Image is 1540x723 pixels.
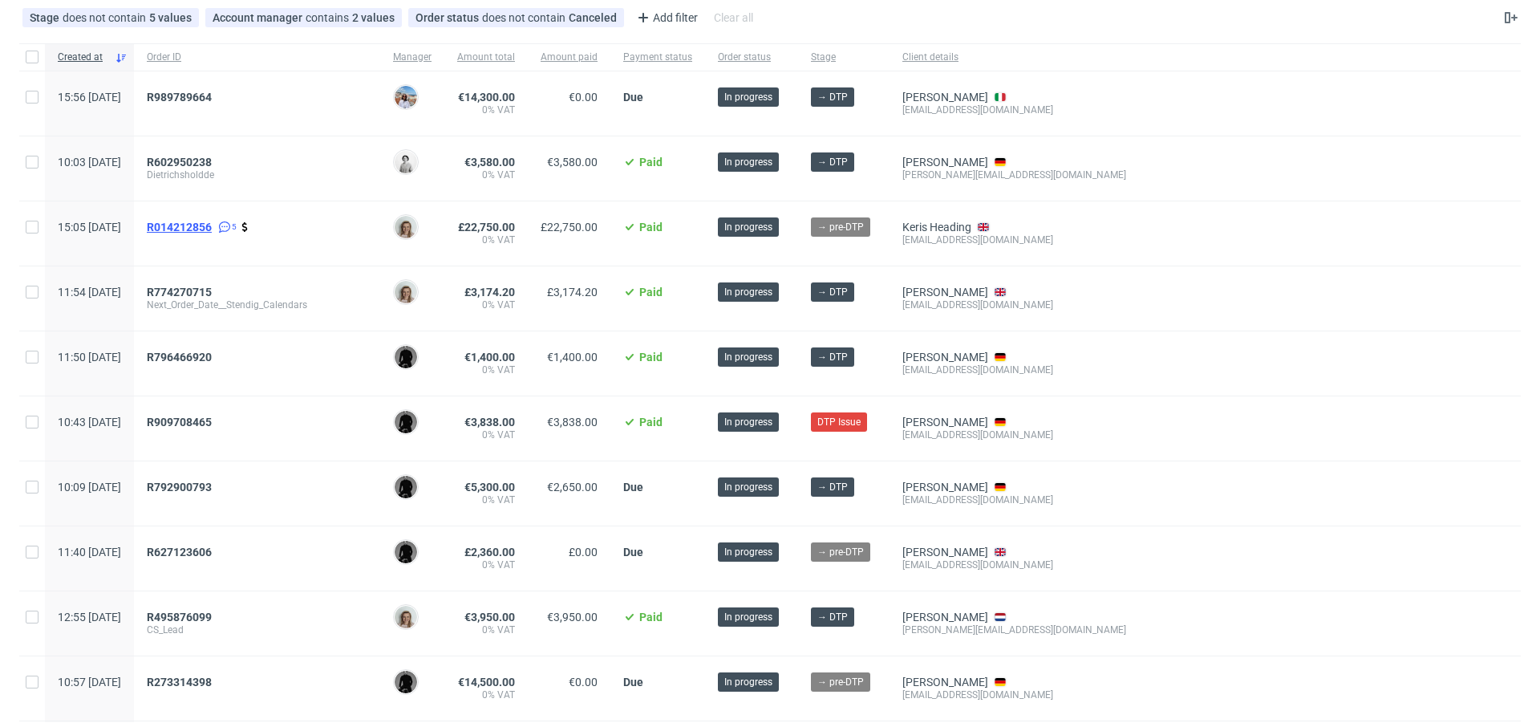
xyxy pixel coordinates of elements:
[623,676,643,688] span: Due
[58,286,121,299] span: 11:54 [DATE]
[902,351,988,364] a: [PERSON_NAME]
[58,676,121,688] span: 10:57 [DATE]
[902,416,988,429] a: [PERSON_NAME]
[902,51,1126,64] span: Client details
[458,221,515,234] span: £22,750.00
[393,51,432,64] span: Manager
[147,169,367,181] span: Dietrichsholdde
[718,51,785,64] span: Order status
[457,234,515,246] span: 0% VAT
[395,346,417,368] img: Dawid Urbanowicz
[395,606,417,628] img: Monika Poźniak
[902,104,1126,116] div: [EMAIL_ADDRESS][DOMAIN_NAME]
[902,286,988,299] a: [PERSON_NAME]
[147,481,215,494] a: R792900793
[457,364,515,376] span: 0% VAT
[147,156,212,169] span: R602950238
[569,546,598,558] span: £0.00
[58,221,121,234] span: 15:05 [DATE]
[464,546,515,558] span: £2,360.00
[724,610,772,624] span: In progress
[147,546,215,558] a: R627123606
[547,286,598,299] span: £3,174.20
[902,481,988,494] a: [PERSON_NAME]
[58,481,121,494] span: 10:09 [DATE]
[902,169,1126,181] div: [PERSON_NAME][EMAIL_ADDRESS][DOMAIN_NAME]
[639,286,663,299] span: Paid
[458,91,515,104] span: €14,300.00
[639,221,663,234] span: Paid
[482,11,569,24] span: does not contain
[149,11,192,24] div: 5 values
[147,221,212,234] span: R014212856
[147,623,367,636] span: CS_Lead
[639,611,663,623] span: Paid
[569,91,598,104] span: €0.00
[395,541,417,563] img: Dawid Urbanowicz
[724,480,772,494] span: In progress
[623,546,643,558] span: Due
[147,676,215,688] a: R273314398
[457,299,515,311] span: 0% VAT
[147,51,367,64] span: Order ID
[58,611,121,623] span: 12:55 [DATE]
[457,623,515,636] span: 0% VAT
[817,285,848,299] span: → DTP
[541,221,598,234] span: £22,750.00
[147,611,215,623] a: R495876099
[724,415,772,429] span: In progress
[395,411,417,433] img: Dawid Urbanowicz
[232,221,237,234] span: 5
[457,558,515,571] span: 0% VAT
[147,91,212,104] span: R989789664
[630,5,701,30] div: Add filter
[395,476,417,498] img: Dawid Urbanowicz
[811,51,877,64] span: Stage
[464,351,515,364] span: €1,400.00
[58,91,121,104] span: 15:56 [DATE]
[147,416,215,429] a: R909708465
[902,611,988,623] a: [PERSON_NAME]
[724,675,772,689] span: In progress
[147,221,215,234] a: R014212856
[457,104,515,116] span: 0% VAT
[464,156,515,169] span: €3,580.00
[902,623,1126,636] div: [PERSON_NAME][EMAIL_ADDRESS][DOMAIN_NAME]
[902,494,1126,506] div: [EMAIL_ADDRESS][DOMAIN_NAME]
[457,688,515,701] span: 0% VAT
[147,156,215,169] a: R602950238
[457,494,515,506] span: 0% VAT
[147,286,212,299] span: R774270715
[547,611,598,623] span: €3,950.00
[817,220,864,234] span: → pre-DTP
[147,546,212,558] span: R627123606
[457,51,515,64] span: Amount total
[817,90,848,104] span: → DTP
[902,676,988,688] a: [PERSON_NAME]
[415,11,482,24] span: Order status
[457,169,515,181] span: 0% VAT
[623,51,692,64] span: Payment status
[817,350,848,364] span: → DTP
[724,155,772,169] span: In progress
[902,156,988,169] a: [PERSON_NAME]
[569,11,617,24] div: Canceled
[902,688,1126,701] div: [EMAIL_ADDRESS][DOMAIN_NAME]
[724,285,772,299] span: In progress
[63,11,149,24] span: does not contain
[147,481,212,494] span: R792900793
[902,558,1126,571] div: [EMAIL_ADDRESS][DOMAIN_NAME]
[147,286,215,299] a: R774270715
[147,91,215,104] a: R989789664
[458,676,515,688] span: €14,500.00
[352,11,395,24] div: 2 values
[464,416,515,429] span: €3,838.00
[215,221,237,234] a: 5
[902,429,1126,441] div: [EMAIL_ADDRESS][DOMAIN_NAME]
[464,481,515,494] span: €5,300.00
[569,676,598,688] span: €0.00
[30,11,63,24] span: Stage
[547,156,598,169] span: €3,580.00
[902,364,1126,376] div: [EMAIL_ADDRESS][DOMAIN_NAME]
[902,221,971,234] a: Keris Heading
